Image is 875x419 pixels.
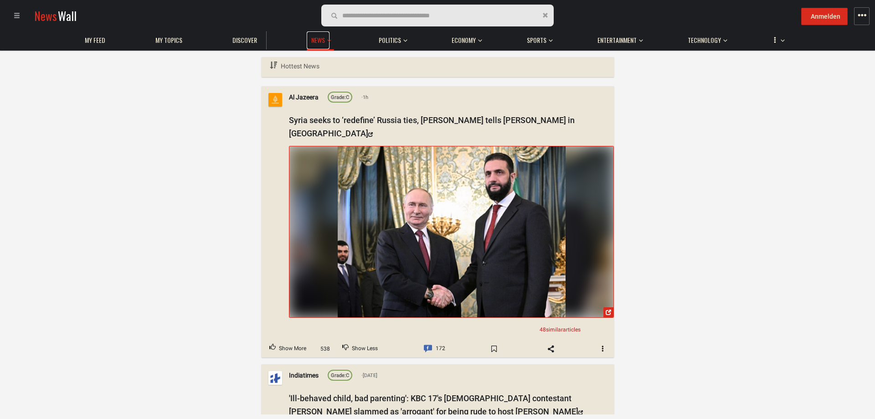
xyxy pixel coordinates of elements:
span: My Feed [85,36,105,44]
a: News [307,31,329,49]
a: Entertainment [593,31,641,49]
span: Show More [279,343,306,355]
span: Entertainment [597,36,637,44]
a: NewsWall [34,7,77,24]
span: Share [537,341,564,356]
button: Downvote [335,340,386,357]
a: Technology [683,31,726,49]
button: Technology [683,27,727,49]
span: My topics [155,36,182,44]
button: News [307,27,334,51]
span: Discover [232,36,257,44]
div: C [331,93,349,102]
span: Grade: [331,94,346,100]
button: Sports [522,27,553,49]
button: Economy [447,27,482,49]
span: 48 articles [540,326,581,333]
a: Grade:C [328,92,352,103]
span: News [311,36,325,44]
span: Hottest News [281,62,319,70]
span: Politics [379,36,401,44]
button: Anmelden [801,8,848,25]
span: 538 [317,345,333,353]
button: Upvote [262,340,314,357]
span: Grade: [331,373,346,379]
span: 1h [361,93,368,102]
span: Technology [688,36,721,44]
span: Bookmark [481,341,507,356]
span: Wall [58,7,77,24]
a: Syria seeks to ‘redefine’ Russia ties, [PERSON_NAME] tells [PERSON_NAME] in [GEOGRAPHIC_DATA] [289,115,575,138]
a: Indiatimes [289,370,319,380]
a: Politics [374,31,406,49]
a: Post Image 23838541 [289,146,614,318]
span: Sports [527,36,546,44]
button: Entertainment [593,27,643,49]
a: 'Ill-behaved child, bad parenting': KBC 17's [DEMOGRAPHIC_DATA] contestant [PERSON_NAME] slammed ... [289,393,583,416]
span: similar [546,326,563,333]
span: Economy [452,36,476,44]
a: 48similararticles [536,325,584,335]
a: Comment [416,340,453,357]
button: Politics [374,27,407,49]
a: Grade:C [328,370,352,381]
span: [DATE] [361,372,377,380]
span: Anmelden [811,13,840,20]
a: Economy [447,31,480,49]
div: C [331,372,349,380]
a: Sports [522,31,551,49]
img: Post Image 23838541 [337,146,565,317]
span: 172 [435,343,445,355]
img: Profile picture of Al Jazeera [268,93,282,107]
span: Show Less [352,343,378,355]
img: 565704137_1261935745980777_5374666899809718460_n.jpg [289,146,613,317]
span: News [34,7,57,24]
a: Hottest News [268,57,321,76]
a: Al Jazeera [289,92,319,102]
img: Profile picture of Indiatimes [268,371,282,385]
